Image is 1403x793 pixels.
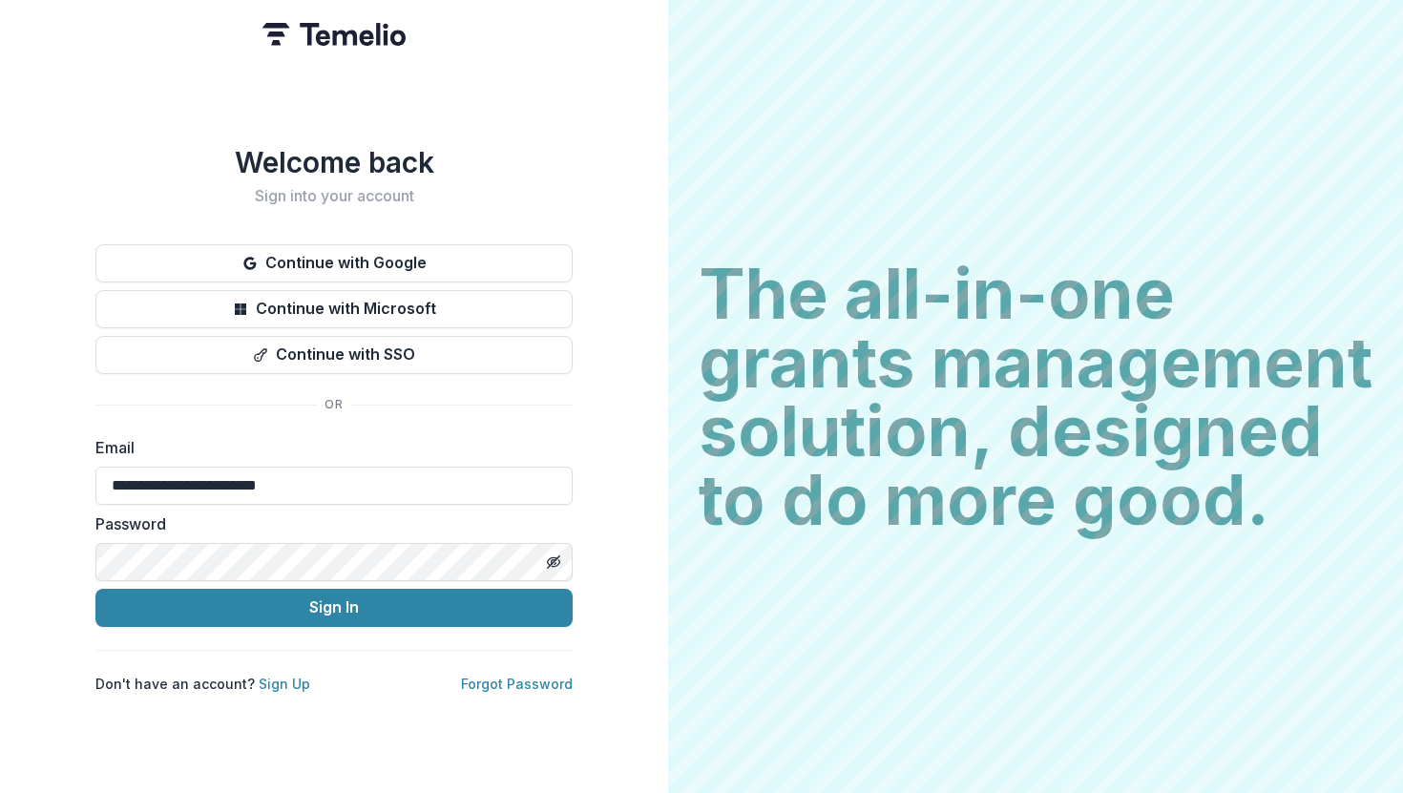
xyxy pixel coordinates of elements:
[95,589,573,627] button: Sign In
[262,23,406,46] img: Temelio
[95,512,561,535] label: Password
[95,244,573,282] button: Continue with Google
[95,187,573,205] h2: Sign into your account
[538,547,569,577] button: Toggle password visibility
[95,436,561,459] label: Email
[95,336,573,374] button: Continue with SSO
[461,676,573,692] a: Forgot Password
[95,145,573,179] h1: Welcome back
[95,290,573,328] button: Continue with Microsoft
[95,674,310,694] p: Don't have an account?
[259,676,310,692] a: Sign Up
